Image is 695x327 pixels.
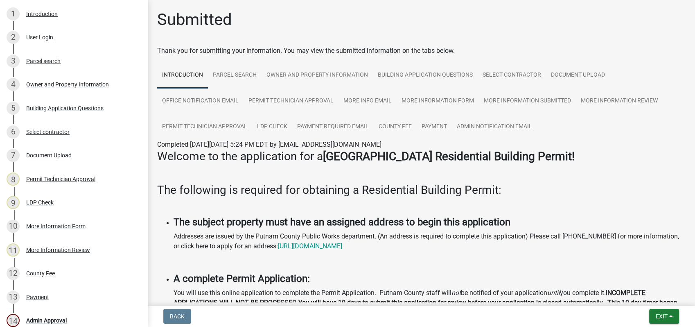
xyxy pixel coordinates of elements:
[26,34,53,40] div: User Login
[174,216,510,228] strong: The subject property must have an assigned address to begin this application
[7,243,20,257] div: 11
[170,313,185,320] span: Back
[26,294,49,300] div: Payment
[163,309,191,324] button: Back
[478,62,546,89] a: Select contractor
[7,267,20,280] div: 12
[157,88,244,114] a: Office Notification Email
[174,299,677,326] strong: You will have 10 days to submit this application for review before your application is closed aut...
[26,152,72,158] div: Document Upload
[656,313,668,320] span: Exit
[174,273,310,284] strong: A complete Permit Application:
[373,62,478,89] a: Building Application Questions
[26,270,55,276] div: County Fee
[323,150,575,163] strong: [GEOGRAPHIC_DATA] Residential Building Permit!
[26,223,86,229] div: More Information Form
[7,125,20,139] div: 6
[26,58,61,64] div: Parcel search
[7,149,20,162] div: 7
[7,31,20,44] div: 2
[7,314,20,327] div: 14
[157,10,232,30] h1: Submitted
[157,141,381,148] span: Completed [DATE][DATE] 5:24 PM EDT by [EMAIL_ADDRESS][DOMAIN_NAME]
[7,196,20,209] div: 9
[208,62,262,89] a: Parcel search
[26,129,70,135] div: Select contractor
[479,88,576,114] a: More Information Submitted
[26,11,58,17] div: Introduction
[252,114,292,140] a: LDP Check
[26,105,104,111] div: Building Application Questions
[157,114,252,140] a: Permit Technician Approval
[26,318,67,323] div: Admin Approval
[278,242,342,250] a: [URL][DOMAIN_NAME]
[546,62,610,89] a: Document Upload
[7,78,20,91] div: 4
[338,88,397,114] a: More Info Email
[451,289,461,297] i: not
[7,54,20,68] div: 3
[547,289,560,297] i: until
[7,102,20,115] div: 5
[26,176,95,182] div: Permit Technician Approval
[292,114,374,140] a: Payment Required Email
[649,309,679,324] button: Exit
[7,7,20,20] div: 1
[374,114,417,140] a: County Fee
[397,88,479,114] a: More Information Form
[157,46,685,56] div: Thank you for submitting your information. You may view the submitted information on the tabs below.
[157,150,685,163] h3: Welcome to the application for a
[7,173,20,186] div: 8
[26,82,109,87] div: Owner and Property Information
[7,291,20,304] div: 13
[26,200,54,205] div: LDP Check
[7,220,20,233] div: 10
[26,247,90,253] div: More Information Review
[262,62,373,89] a: Owner and Property Information
[452,114,537,140] a: Admin Notification Email
[244,88,338,114] a: Permit Technician Approval
[157,183,685,197] h3: The following is required for obtaining a Residential Building Permit:
[174,232,685,251] p: Addresses are issued by the Putnam County Public Works department. (An address is required to com...
[417,114,452,140] a: Payment
[576,88,663,114] a: More Information Review
[157,62,208,89] a: Introduction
